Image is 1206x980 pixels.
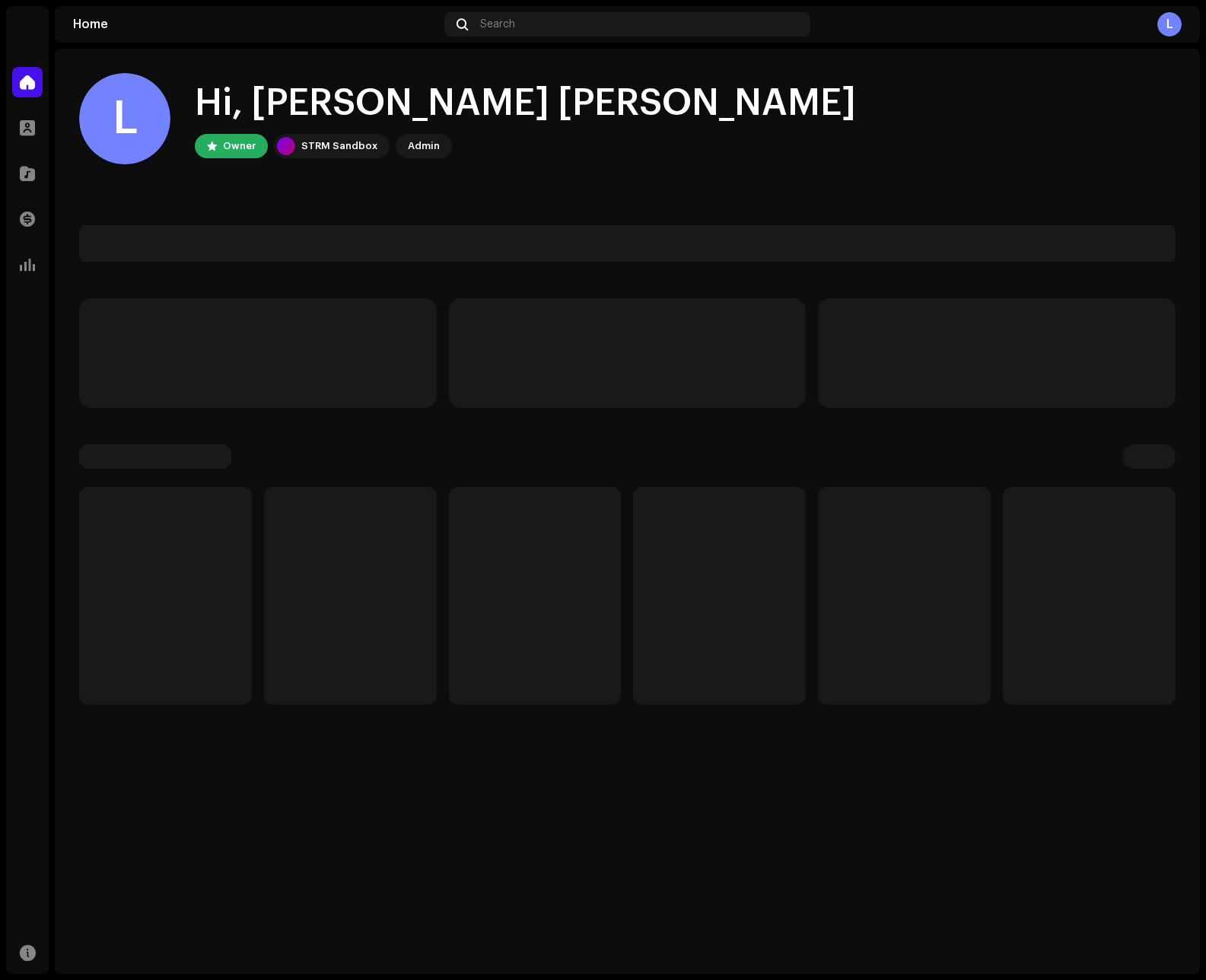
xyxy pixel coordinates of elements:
[195,79,856,128] div: Hi, [PERSON_NAME] [PERSON_NAME]
[480,18,515,30] span: Search
[301,137,377,155] div: STRM Sandbox
[1157,12,1182,37] div: L
[223,137,256,155] div: Owner
[73,18,438,30] div: Home
[408,137,440,155] div: Admin
[79,73,170,164] div: L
